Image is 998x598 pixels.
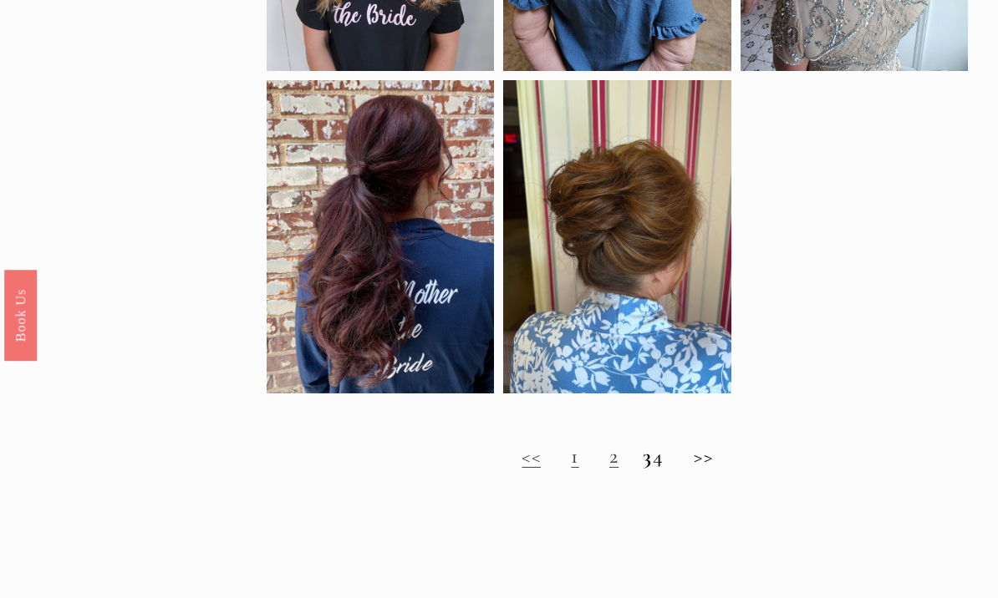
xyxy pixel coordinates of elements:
h2: 4 >> [267,444,968,469]
a: Book Us [4,270,37,361]
a: 1 [571,443,578,469]
a: << [522,443,541,469]
strong: 3 [643,443,652,469]
a: 2 [609,443,619,469]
